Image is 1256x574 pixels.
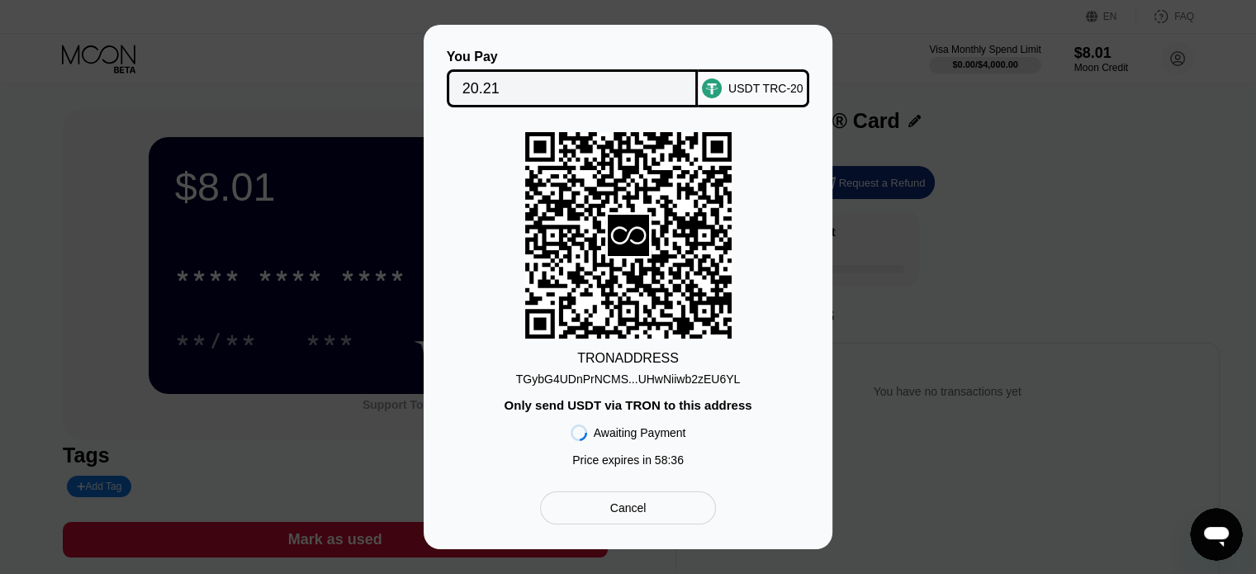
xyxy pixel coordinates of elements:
[577,351,679,366] div: TRON ADDRESS
[728,82,803,95] div: USDT TRC-20
[447,50,699,64] div: You Pay
[572,453,684,467] div: Price expires in
[610,500,647,515] div: Cancel
[516,366,741,386] div: TGybG4UDnPrNCMS...UHwNiiwb2zEU6YL
[1190,508,1243,561] iframe: Button to launch messaging window
[448,50,808,107] div: You PayUSDT TRC-20
[504,398,751,412] div: Only send USDT via TRON to this address
[516,372,741,386] div: TGybG4UDnPrNCMS...UHwNiiwb2zEU6YL
[594,426,686,439] div: Awaiting Payment
[540,491,716,524] div: Cancel
[655,453,684,467] span: 58 : 36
